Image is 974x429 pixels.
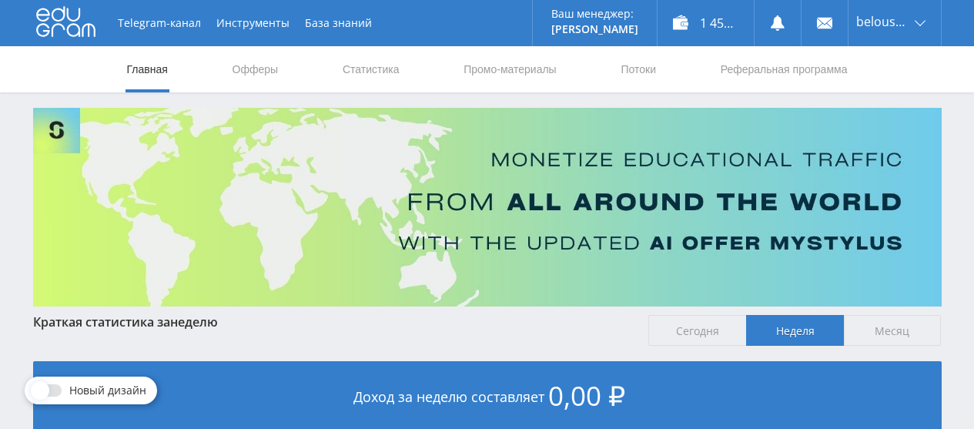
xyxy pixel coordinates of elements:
[231,46,280,92] a: Офферы
[551,8,638,20] p: Ваш менеджер:
[844,315,942,346] span: Месяц
[719,46,849,92] a: Реферальная программа
[170,313,218,330] span: неделю
[619,46,658,92] a: Потоки
[126,46,169,92] a: Главная
[856,15,910,28] span: belousova1964
[341,46,401,92] a: Статистика
[462,46,557,92] a: Промо-материалы
[551,23,638,35] p: [PERSON_NAME]
[548,377,625,414] span: 0,00 ₽
[69,384,146,397] span: Новый дизайн
[746,315,844,346] span: Неделя
[33,315,634,329] div: Краткая статистика за
[648,315,746,346] span: Сегодня
[33,108,942,307] img: Banner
